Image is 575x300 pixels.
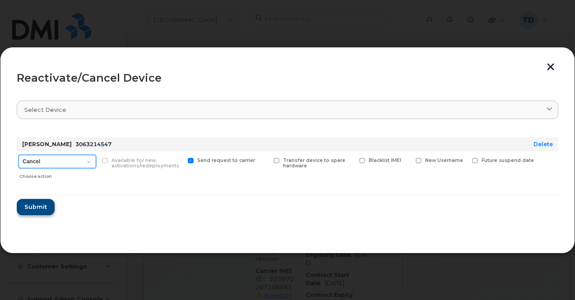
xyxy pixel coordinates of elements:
[482,157,534,163] span: Future suspend date
[533,141,553,148] a: Delete
[177,158,181,162] input: Send request to carrier
[111,157,179,169] span: Available for new activations/redeployments
[263,158,267,162] input: Transfer device to spare hardware
[425,157,463,163] span: New Username
[348,158,353,162] input: Blacklist IMEI
[405,158,409,162] input: New Username
[369,157,401,163] span: Blacklist IMEI
[17,73,558,83] div: Reactivate/Cancel Device
[461,158,466,162] input: Future suspend date
[283,157,345,169] span: Transfer device to spare hardware
[197,157,255,163] span: Send request to carrier
[536,261,568,293] iframe: Messenger Launcher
